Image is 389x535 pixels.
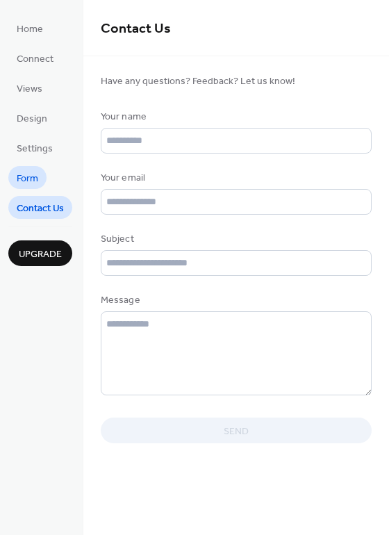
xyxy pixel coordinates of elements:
[17,82,42,97] span: Views
[8,196,72,219] a: Contact Us
[17,142,53,156] span: Settings
[8,136,61,159] a: Settings
[101,15,171,42] span: Contact Us
[17,201,64,216] span: Contact Us
[101,74,372,89] span: Have any questions? Feedback? Let us know!
[101,293,369,308] div: Message
[101,110,369,124] div: Your name
[8,17,51,40] a: Home
[101,232,369,247] div: Subject
[8,240,72,266] button: Upgrade
[19,247,62,262] span: Upgrade
[8,76,51,99] a: Views
[17,172,38,186] span: Form
[101,171,369,186] div: Your email
[17,112,47,126] span: Design
[8,47,62,69] a: Connect
[8,166,47,189] a: Form
[17,22,43,37] span: Home
[8,106,56,129] a: Design
[17,52,53,67] span: Connect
